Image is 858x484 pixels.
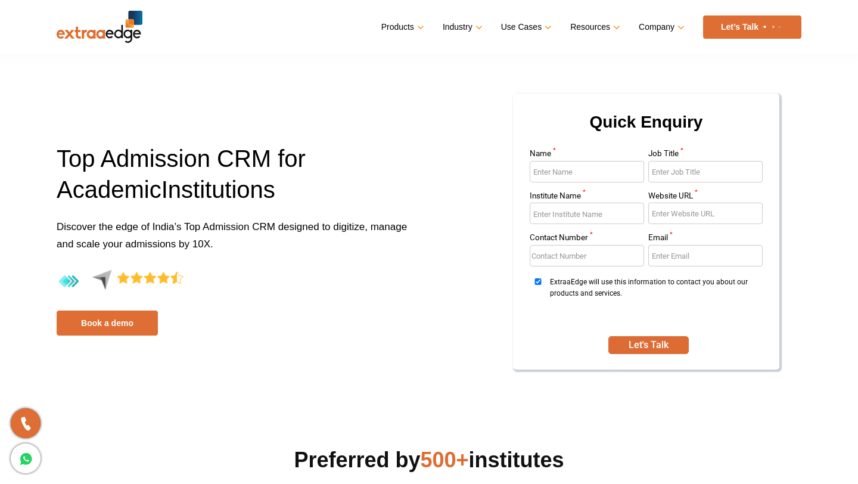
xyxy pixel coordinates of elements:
[421,448,469,472] span: 500+
[73,176,161,203] span: cademic
[648,245,763,266] input: Enter Email
[648,161,763,182] input: Enter Job Title
[443,18,480,36] a: Industry
[639,18,682,36] a: Company
[527,108,765,150] h2: Quick Enquiry
[530,150,644,161] label: Name
[648,192,763,203] label: Website URL
[530,245,644,266] input: Enter Contact Number
[648,203,763,224] input: Enter Website URL
[648,150,763,161] label: Job Title
[530,203,644,224] input: Enter Institute Name
[501,18,549,36] a: Use Cases
[57,221,407,250] span: Discover the edge of India’s Top Admission CRM designed to digitize, manage and scale your admiss...
[57,311,158,336] a: Book a demo
[530,278,546,285] input: ExtraaEdge will use this information to contact you about our products and services.
[648,234,763,245] label: Email
[57,269,184,294] img: 4.4-aggregate-rating-by-users
[381,18,422,36] a: Products
[530,192,644,203] label: Institute Name
[703,15,801,39] a: Let’s Talk
[550,277,759,321] span: ExtraaEdge will use this information to contact you about our products and services.
[57,143,420,218] h1: Top Admission CRM for A I
[57,446,801,474] h2: Preferred by institutes
[608,336,688,354] button: SUBMIT
[530,161,644,182] input: Enter Name
[570,18,618,36] a: Resources
[168,176,275,203] span: nstitutions
[530,234,644,245] label: Contact Number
